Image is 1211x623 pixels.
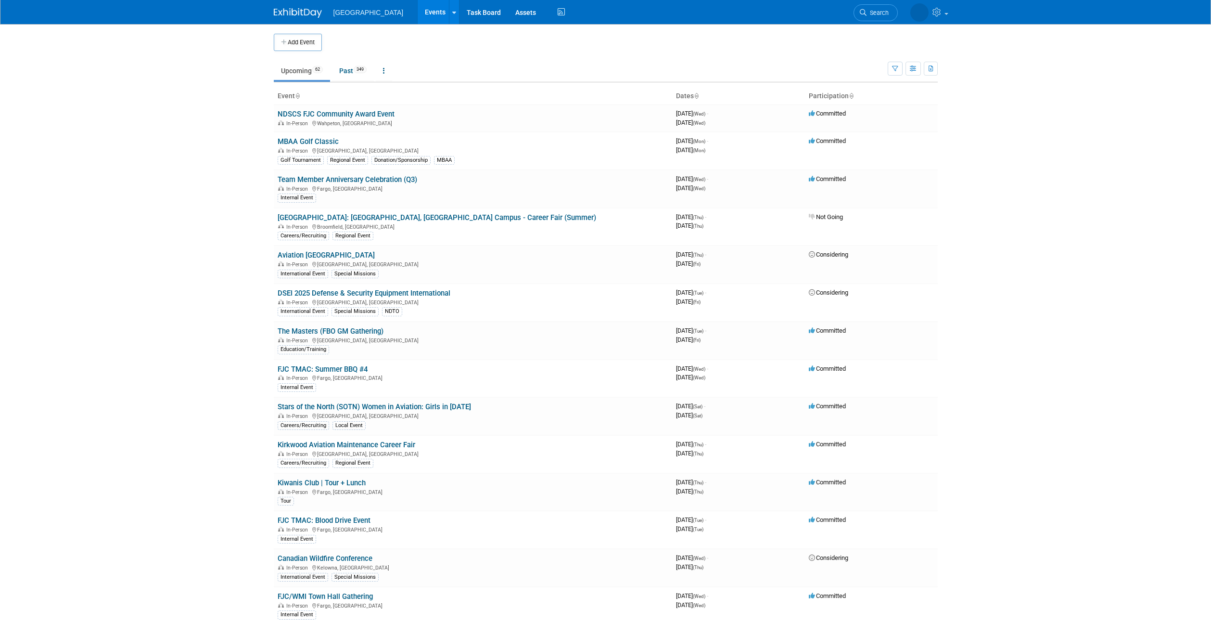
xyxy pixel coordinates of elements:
div: Fargo, [GEOGRAPHIC_DATA] [278,184,668,192]
div: Kelowna, [GEOGRAPHIC_DATA] [278,563,668,571]
div: Careers/Recruiting [278,421,329,430]
img: In-Person Event [278,186,284,191]
a: [GEOGRAPHIC_DATA]: [GEOGRAPHIC_DATA], [GEOGRAPHIC_DATA] Campus - Career Fair (Summer) [278,213,596,222]
div: Tour [278,497,294,506]
span: (Tue) [693,328,703,334]
span: (Mon) [693,139,705,144]
span: [DATE] [676,327,706,334]
span: [DATE] [676,260,701,267]
a: NDSCS FJC Community Award Event [278,110,395,118]
span: In-Person [286,527,311,533]
span: 349 [354,66,367,73]
span: [DATE] [676,298,701,305]
span: Committed [809,479,846,486]
a: Search [854,4,898,21]
div: NDTO [382,307,402,316]
span: [DATE] [676,592,708,599]
div: Careers/Recruiting [278,232,329,240]
span: - [705,213,706,221]
div: [GEOGRAPHIC_DATA], [GEOGRAPHIC_DATA] [278,298,668,306]
span: [DATE] [676,441,706,448]
img: In-Person Event [278,261,284,266]
span: (Wed) [693,186,705,191]
span: [DATE] [676,563,703,571]
span: (Tue) [693,290,703,296]
div: MBAA [434,156,455,165]
span: (Tue) [693,527,703,532]
div: Regional Event [332,232,373,240]
img: In-Person Event [278,603,284,608]
a: Aviation [GEOGRAPHIC_DATA] [278,251,375,260]
div: Fargo, [GEOGRAPHIC_DATA] [278,525,668,533]
span: Committed [809,365,846,372]
img: In-Person Event [278,527,284,532]
div: Internal Event [278,610,316,619]
span: In-Person [286,565,311,571]
span: In-Person [286,224,311,230]
th: Event [274,88,672,104]
span: [DATE] [676,119,705,126]
a: Sort by Event Name [295,92,300,100]
div: International Event [278,573,328,582]
span: In-Person [286,337,311,344]
span: In-Person [286,261,311,268]
img: In-Person Event [278,148,284,153]
span: (Fri) [693,299,701,305]
a: MBAA Golf Classic [278,137,339,146]
span: [DATE] [676,336,701,343]
span: [DATE] [676,601,705,609]
a: Past349 [332,62,374,80]
span: - [705,251,706,258]
div: Special Missions [331,573,379,582]
a: FJC/WMI Town Hall Gathering [278,592,373,601]
span: [DATE] [676,554,708,561]
a: Team Member Anniversary Celebration (Q3) [278,175,417,184]
span: In-Person [286,451,311,457]
span: [DATE] [676,516,706,523]
div: Education/Training [278,345,329,354]
button: Add Event [274,34,322,51]
span: [DATE] [676,110,708,117]
span: In-Person [286,413,311,419]
span: [DATE] [676,146,705,154]
span: (Thu) [693,489,703,494]
div: Fargo, [GEOGRAPHIC_DATA] [278,488,668,495]
img: In-Person Event [278,299,284,304]
span: (Wed) [693,177,705,182]
span: - [707,592,708,599]
span: [GEOGRAPHIC_DATA] [333,9,404,16]
span: Not Going [809,213,843,221]
span: [DATE] [676,184,705,192]
span: - [705,289,706,296]
span: (Tue) [693,518,703,523]
span: - [704,402,705,410]
img: In-Person Event [278,565,284,570]
span: In-Person [286,375,311,381]
span: - [707,175,708,182]
span: Committed [809,137,846,144]
span: [DATE] [676,479,706,486]
span: [DATE] [676,222,703,229]
div: Special Missions [331,270,379,278]
a: The Masters (FBO GM Gathering) [278,327,383,336]
span: - [705,327,706,334]
span: (Thu) [693,223,703,229]
div: [GEOGRAPHIC_DATA], [GEOGRAPHIC_DATA] [278,336,668,344]
span: [DATE] [676,213,706,221]
span: In-Person [286,148,311,154]
div: International Event [278,307,328,316]
span: (Thu) [693,442,703,447]
span: Considering [809,554,848,561]
span: (Wed) [693,603,705,608]
img: In-Person Event [278,375,284,380]
span: [DATE] [676,365,708,372]
span: - [707,365,708,372]
a: FJC TMAC: Summer BBQ #4 [278,365,368,374]
span: (Wed) [693,556,705,561]
span: [DATE] [676,289,706,296]
span: Committed [809,441,846,448]
div: International Event [278,270,328,278]
div: [GEOGRAPHIC_DATA], [GEOGRAPHIC_DATA] [278,146,668,154]
span: In-Person [286,186,311,192]
span: - [707,137,708,144]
